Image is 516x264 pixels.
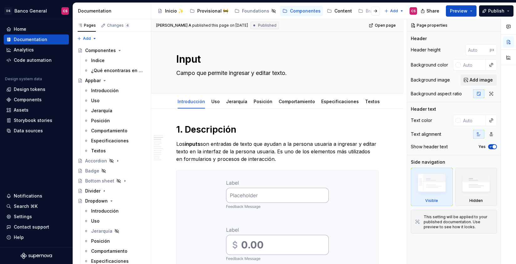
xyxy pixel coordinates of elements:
[14,36,47,43] div: Documentation
[290,8,321,14] div: Componentes
[461,115,486,126] input: Auto
[14,193,42,199] div: Notifications
[276,95,317,108] div: Comportamiento
[81,86,148,96] a: Introducción
[4,191,69,201] button: Notifications
[411,168,453,206] div: Visible
[155,6,186,16] a: Inicio ✨
[91,208,119,214] div: Introducción
[75,186,148,196] a: Divider
[4,105,69,115] a: Assets
[78,8,148,14] div: Documentation
[279,99,315,104] a: Comportamiento
[4,55,69,65] a: Code automation
[209,95,222,108] div: Uso
[251,95,275,108] div: Posición
[425,198,438,203] div: Visible
[81,236,148,246] a: Posición
[367,21,399,30] a: Open page
[85,198,108,204] div: Dropdown
[4,95,69,105] a: Components
[254,99,272,104] a: Posición
[165,8,183,14] div: Inicio ✨
[75,45,148,55] a: Componentes
[426,8,439,14] span: Share
[4,7,12,15] div: DS
[4,222,69,232] button: Contact support
[4,34,69,45] a: Documentation
[81,126,148,136] a: Comportamiento
[461,59,486,71] input: Auto
[91,98,100,104] div: Uso
[14,117,52,124] div: Storybook stories
[85,168,99,174] div: Badge
[81,216,148,226] a: Uso
[91,67,143,74] div: ¿Qué encontraras en cada sección?
[91,228,112,234] div: Jerarquía
[4,126,69,136] a: Data sources
[176,140,379,163] p: Los son entradas de texto que ayudan a la persona usuaria a ingresar y editar texto en la interfa...
[81,136,148,146] a: Especificaciones
[197,8,228,14] div: Provisional 🚧
[417,5,443,17] button: Share
[21,253,52,259] svg: Supernova Logo
[14,128,43,134] div: Data sources
[411,77,450,83] div: Background image
[324,6,354,16] a: Content
[91,218,100,224] div: Uso
[91,238,110,244] div: Posición
[411,106,436,112] div: Header text
[4,201,69,211] button: Search ⌘K
[81,66,148,76] a: ¿Qué encontraras en cada sección?
[91,248,127,254] div: Comportamiento
[363,95,382,108] div: Textos
[176,124,236,135] strong: 1. Descripción
[232,6,279,16] a: Foundations
[4,24,69,34] a: Home
[488,8,504,14] span: Publish
[334,8,352,14] div: Content
[14,86,45,92] div: Design tokens
[14,203,38,209] div: Search ⌘K
[81,96,148,106] a: Uso
[156,23,191,28] span: [PERSON_NAME] A
[14,26,26,32] div: Home
[4,212,69,222] a: Settings
[91,108,112,114] div: Jerarquía
[14,57,52,63] div: Code automation
[91,128,127,134] div: Comportamiento
[411,159,445,165] div: Side navigation
[91,57,105,64] div: Indice
[81,116,148,126] a: Posición
[14,8,47,14] div: Banco General
[192,23,248,28] div: published this page on [DATE]
[390,8,398,13] span: Add
[75,176,148,186] a: Bottom sheet
[4,232,69,242] button: Help
[411,144,448,150] div: Show header text
[85,178,114,184] div: Bottom sheet
[81,106,148,116] a: Jerarquía
[258,23,276,28] span: Published
[91,138,129,144] div: Especificaciones
[14,234,24,240] div: Help
[14,47,34,53] div: Analytics
[14,224,49,230] div: Contact support
[63,8,68,13] div: CS
[4,115,69,125] a: Storybook stories
[75,76,148,86] a: Appbar
[411,8,416,13] div: CS
[411,35,427,42] div: Header
[83,36,91,41] span: Add
[75,34,99,43] button: Add
[81,55,148,66] a: Indice
[226,99,247,104] a: Jerarquía
[446,5,477,17] button: Preview
[382,7,406,15] button: Add
[4,84,69,94] a: Design tokens
[75,166,148,176] a: Badge
[14,214,32,220] div: Settings
[242,8,269,14] div: Foundations
[1,4,71,18] button: DSBanco GeneralCS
